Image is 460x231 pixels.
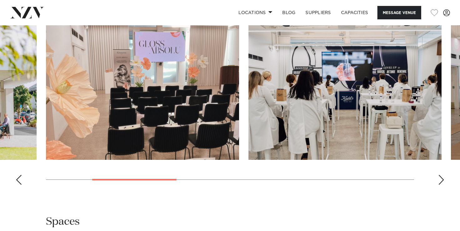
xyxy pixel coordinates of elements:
[336,6,373,19] a: Capacities
[10,7,44,18] img: nzv-logo.png
[300,6,336,19] a: SUPPLIERS
[233,6,277,19] a: Locations
[277,6,300,19] a: BLOG
[377,6,421,19] button: Message Venue
[46,18,239,160] swiper-slide: 2 / 8
[46,215,80,229] h2: Spaces
[248,18,442,160] swiper-slide: 3 / 8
